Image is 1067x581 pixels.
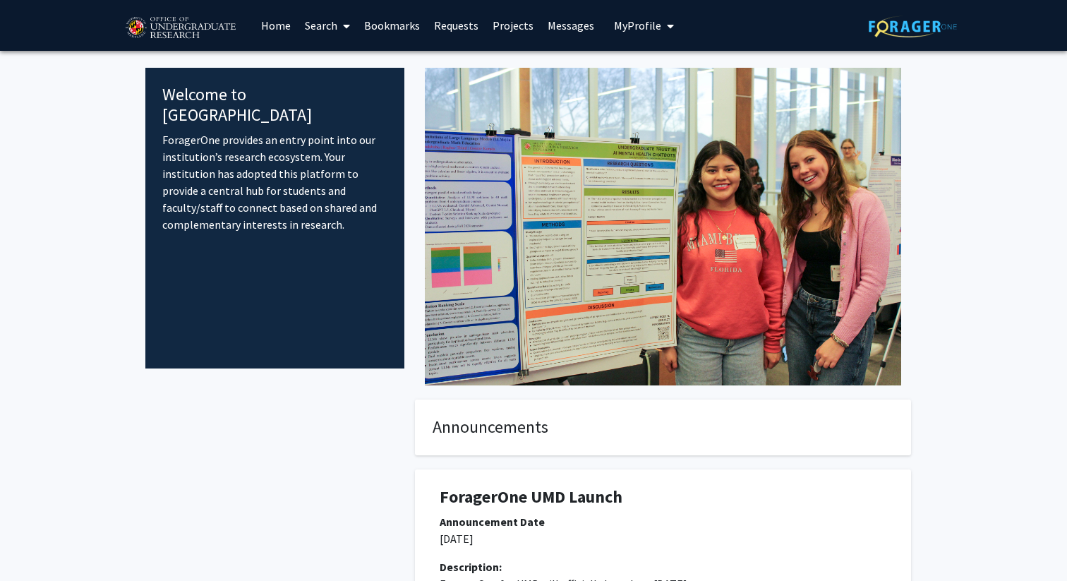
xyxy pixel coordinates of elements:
span: My Profile [614,18,661,32]
img: University of Maryland Logo [121,11,240,46]
a: Search [298,1,357,50]
img: Cover Image [425,68,901,385]
iframe: Chat [11,517,60,570]
a: Bookmarks [357,1,427,50]
a: Requests [427,1,486,50]
div: Announcement Date [440,513,886,530]
a: Home [254,1,298,50]
h1: ForagerOne UMD Launch [440,487,886,508]
h4: Welcome to [GEOGRAPHIC_DATA] [162,85,387,126]
div: Description: [440,558,886,575]
a: Projects [486,1,541,50]
p: [DATE] [440,530,886,547]
h4: Announcements [433,417,893,438]
img: ForagerOne Logo [869,16,957,37]
a: Messages [541,1,601,50]
p: ForagerOne provides an entry point into our institution’s research ecosystem. Your institution ha... [162,131,387,233]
